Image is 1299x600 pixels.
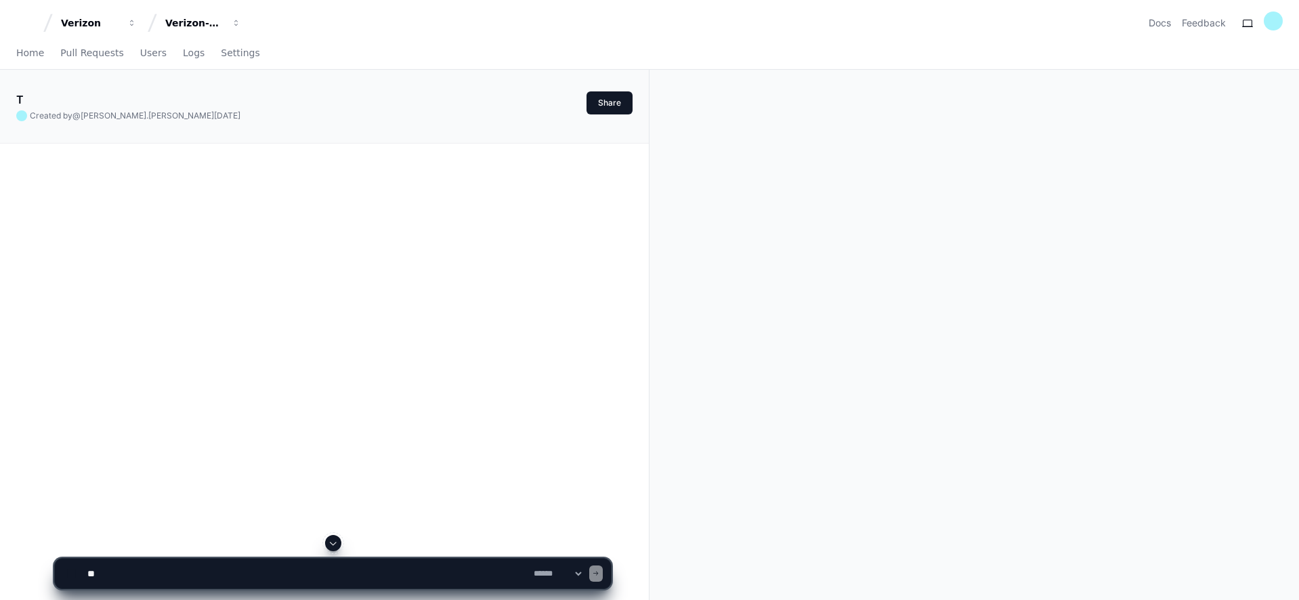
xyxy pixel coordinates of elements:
span: [DATE] [214,110,240,121]
a: Users [140,38,167,69]
span: [PERSON_NAME].[PERSON_NAME] [81,110,214,121]
div: Verizon [61,16,119,30]
span: Settings [221,49,259,57]
a: Home [16,38,44,69]
span: Created by [30,110,240,121]
div: Verizon-Clarify-Order-Management [165,16,223,30]
span: Pull Requests [60,49,123,57]
button: Share [587,91,633,114]
span: Home [16,49,44,57]
span: @ [72,110,81,121]
span: Logs [183,49,205,57]
button: Verizon [56,11,142,35]
a: Pull Requests [60,38,123,69]
span: Users [140,49,167,57]
button: Feedback [1182,16,1226,30]
a: Docs [1149,16,1171,30]
a: Settings [221,38,259,69]
button: Verizon-Clarify-Order-Management [160,11,247,35]
a: Logs [183,38,205,69]
app-text-character-animate: T [16,93,24,106]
